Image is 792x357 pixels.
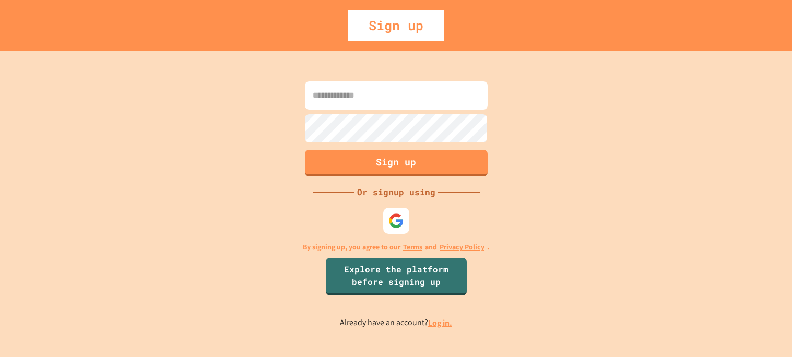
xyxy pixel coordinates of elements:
[403,242,422,253] a: Terms
[326,258,467,295] a: Explore the platform before signing up
[354,186,438,198] div: Or signup using
[305,150,488,176] button: Sign up
[428,317,452,328] a: Log in.
[340,316,452,329] p: Already have an account?
[303,242,489,253] p: By signing up, you agree to our and .
[348,10,444,41] div: Sign up
[388,213,404,229] img: google-icon.svg
[440,242,484,253] a: Privacy Policy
